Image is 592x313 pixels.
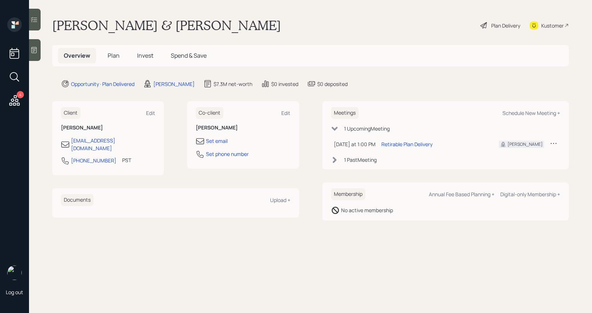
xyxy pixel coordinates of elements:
[61,125,155,131] h6: [PERSON_NAME]
[171,52,207,59] span: Spend & Save
[153,80,195,88] div: [PERSON_NAME]
[508,141,543,148] div: [PERSON_NAME]
[502,110,560,116] div: Schedule New Meeting +
[344,125,390,132] div: 1 Upcoming Meeting
[52,17,281,33] h1: [PERSON_NAME] & [PERSON_NAME]
[271,80,298,88] div: $0 invested
[108,52,120,59] span: Plan
[206,150,249,158] div: Set phone number
[381,140,432,148] div: Retirable Plan Delivery
[7,265,22,280] img: treva-nostdahl-headshot.png
[196,125,290,131] h6: [PERSON_NAME]
[6,289,23,296] div: Log out
[334,140,376,148] div: [DATE] at 1:00 PM
[17,91,24,98] div: 4
[491,22,520,29] div: Plan Delivery
[61,107,80,119] h6: Client
[317,80,348,88] div: $0 deposited
[61,194,94,206] h6: Documents
[331,188,365,200] h6: Membership
[270,197,290,203] div: Upload +
[341,206,393,214] div: No active membership
[64,52,90,59] span: Overview
[122,156,131,164] div: PST
[541,22,564,29] div: Kustomer
[281,110,290,116] div: Edit
[331,107,359,119] h6: Meetings
[137,52,153,59] span: Invest
[71,137,155,152] div: [EMAIL_ADDRESS][DOMAIN_NAME]
[71,80,134,88] div: Opportunity · Plan Delivered
[344,156,377,164] div: 1 Past Meeting
[196,107,223,119] h6: Co-client
[146,110,155,116] div: Edit
[206,137,228,145] div: Set email
[429,191,494,198] div: Annual Fee Based Planning +
[214,80,252,88] div: $7.3M net-worth
[71,157,116,164] div: [PHONE_NUMBER]
[500,191,560,198] div: Digital-only Membership +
